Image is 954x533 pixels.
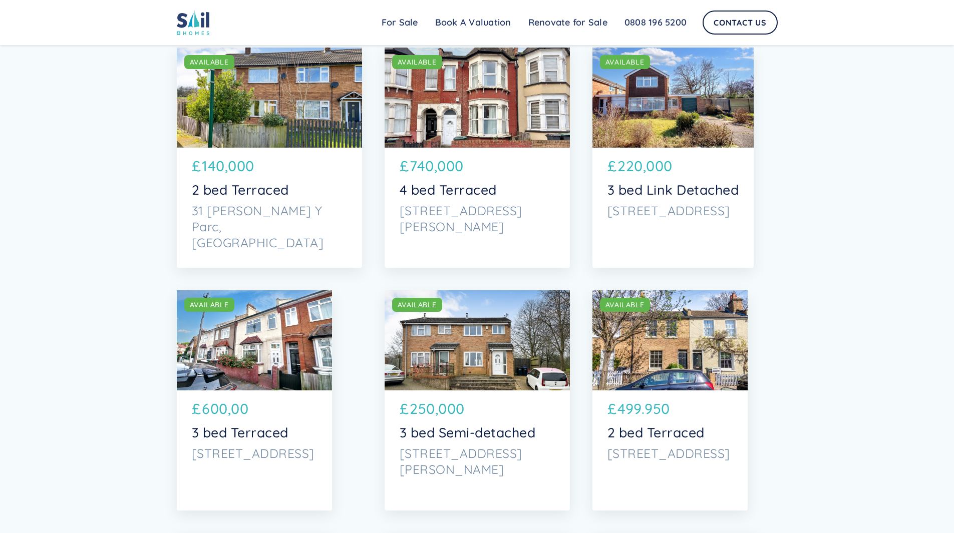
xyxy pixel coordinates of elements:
a: AVAILABLE£740,0004 bed Terraced[STREET_ADDRESS][PERSON_NAME] [385,48,570,268]
p: 600,00 [202,398,248,419]
p: [STREET_ADDRESS] [607,445,733,461]
p: 140,000 [202,155,254,177]
p: [STREET_ADDRESS][PERSON_NAME] [400,203,555,235]
div: AVAILABLE [398,57,437,67]
p: 740,000 [410,155,464,177]
a: AVAILABLE£600,003 bed Terraced[STREET_ADDRESS] [177,290,332,510]
p: 220,000 [617,155,673,177]
a: For Sale [373,13,427,33]
div: AVAILABLE [605,300,645,310]
p: £ [400,155,409,177]
p: £ [607,155,617,177]
p: 3 bed Semi-detached [400,424,555,440]
p: £ [607,398,617,419]
p: 499.950 [617,398,670,419]
div: AVAILABLE [398,300,437,310]
div: AVAILABLE [190,300,229,310]
p: 4 bed Terraced [400,182,555,198]
p: 3 bed Link Detached [607,182,739,198]
p: [STREET_ADDRESS] [607,203,739,219]
p: £ [400,398,409,419]
p: 250,000 [410,398,465,419]
a: Renovate for Sale [520,13,616,33]
p: [STREET_ADDRESS] [192,445,317,461]
p: 2 bed Terraced [607,424,733,440]
a: AVAILABLE£140,0002 bed Terraced31 [PERSON_NAME] Y Parc, [GEOGRAPHIC_DATA] [177,48,362,268]
a: 0808 196 5200 [616,13,695,33]
div: AVAILABLE [190,57,229,67]
a: AVAILABLE£220,0003 bed Link Detached[STREET_ADDRESS] [592,48,754,268]
img: sail home logo colored [177,10,210,35]
p: £ [192,155,201,177]
p: 2 bed Terraced [192,182,347,198]
a: Contact Us [703,11,778,35]
div: AVAILABLE [605,57,645,67]
p: [STREET_ADDRESS][PERSON_NAME] [400,445,555,477]
p: 31 [PERSON_NAME] Y Parc, [GEOGRAPHIC_DATA] [192,203,347,251]
a: Book A Valuation [427,13,520,33]
p: 3 bed Terraced [192,424,317,440]
a: AVAILABLE£250,0003 bed Semi-detached[STREET_ADDRESS][PERSON_NAME] [385,290,570,510]
p: £ [192,398,201,419]
a: AVAILABLE£499.9502 bed Terraced[STREET_ADDRESS] [592,290,748,510]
